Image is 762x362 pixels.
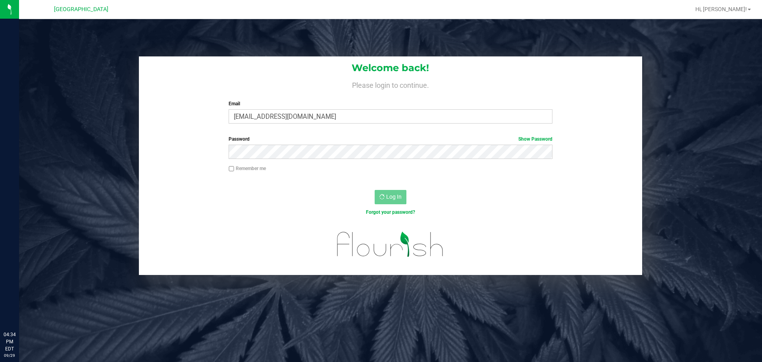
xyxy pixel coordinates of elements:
[375,190,406,204] button: Log In
[366,209,415,215] a: Forgot your password?
[229,166,234,172] input: Remember me
[229,100,552,107] label: Email
[518,136,552,142] a: Show Password
[695,6,747,12] span: Hi, [PERSON_NAME]!
[4,352,15,358] p: 09/29
[139,79,642,89] h4: Please login to continue.
[229,165,266,172] label: Remember me
[54,6,108,13] span: [GEOGRAPHIC_DATA]
[4,331,15,352] p: 04:34 PM EDT
[139,63,642,73] h1: Welcome back!
[386,194,402,200] span: Log In
[229,136,250,142] span: Password
[327,224,453,265] img: flourish_logo.svg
